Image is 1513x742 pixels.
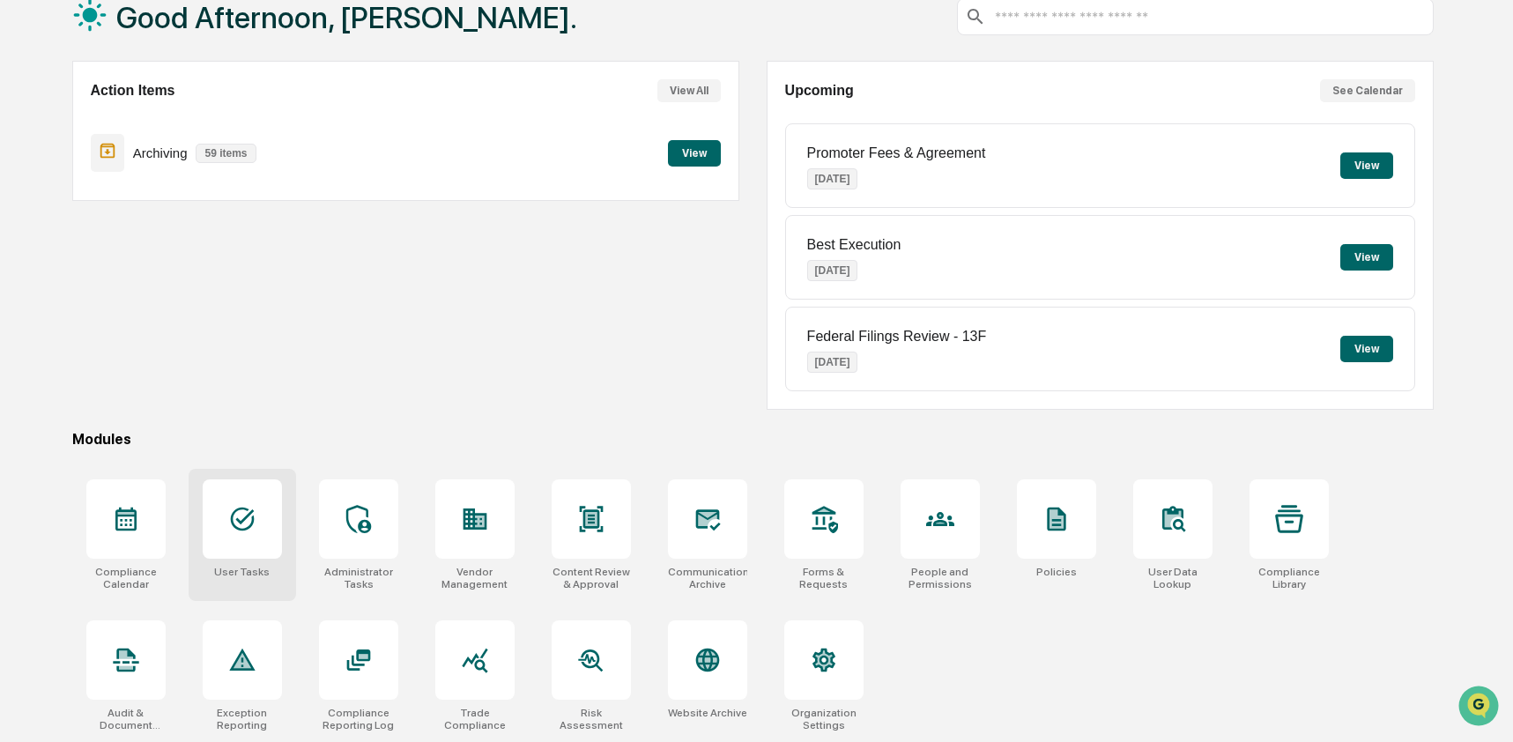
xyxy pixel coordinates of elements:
[784,566,864,590] div: Forms & Requests
[552,566,631,590] div: Content Review & Approval
[35,256,111,273] span: Data Lookup
[18,224,32,238] div: 🖐️
[18,257,32,271] div: 🔎
[124,298,213,312] a: Powered byPylon
[901,566,980,590] div: People and Permissions
[807,168,858,189] p: [DATE]
[1036,566,1077,578] div: Policies
[807,260,858,281] p: [DATE]
[133,145,188,160] p: Archiving
[784,707,864,731] div: Organization Settings
[435,566,515,590] div: Vendor Management
[668,566,747,590] div: Communications Archive
[18,135,49,167] img: 1746055101610-c473b297-6a78-478c-a979-82029cc54cd1
[1133,566,1213,590] div: User Data Lookup
[35,222,114,240] span: Preclearance
[552,707,631,731] div: Risk Assessment
[1340,152,1393,179] button: View
[807,145,986,161] p: Promoter Fees & Agreement
[668,140,721,167] button: View
[60,152,223,167] div: We're available if you need us!
[807,352,858,373] p: [DATE]
[11,249,118,280] a: 🔎Data Lookup
[86,566,166,590] div: Compliance Calendar
[807,329,987,345] p: Federal Filings Review - 13F
[145,222,219,240] span: Attestations
[175,299,213,312] span: Pylon
[1340,244,1393,271] button: View
[785,83,854,99] h2: Upcoming
[60,135,289,152] div: Start new chat
[1340,336,1393,362] button: View
[128,224,142,238] div: 🗄️
[86,707,166,731] div: Audit & Document Logs
[1457,684,1504,731] iframe: Open customer support
[1250,566,1329,590] div: Compliance Library
[668,144,721,160] a: View
[657,79,721,102] button: View All
[668,707,747,719] div: Website Archive
[435,707,515,731] div: Trade Compliance
[807,237,901,253] p: Best Execution
[203,707,282,731] div: Exception Reporting
[300,140,321,161] button: Start new chat
[91,83,175,99] h2: Action Items
[1320,79,1415,102] button: See Calendar
[196,144,256,163] p: 59 items
[18,37,321,65] p: How can we help?
[214,566,270,578] div: User Tasks
[72,431,1434,448] div: Modules
[319,566,398,590] div: Administrator Tasks
[319,707,398,731] div: Compliance Reporting Log
[121,215,226,247] a: 🗄️Attestations
[11,215,121,247] a: 🖐️Preclearance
